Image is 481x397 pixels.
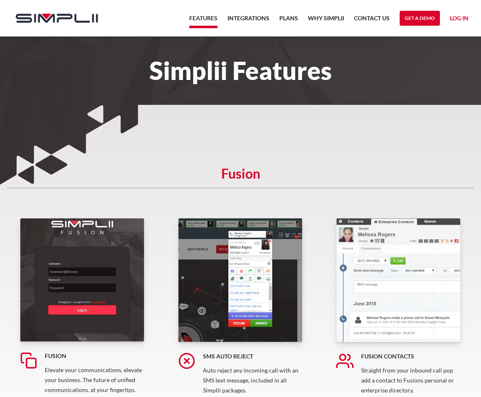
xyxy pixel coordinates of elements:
a: Get a Demo [400,11,440,26]
a: Plans [279,13,298,28]
h5: Fusion Contacts [361,352,461,361]
h5: SMS Auto Reject [203,352,303,361]
a: Integrations [227,13,269,28]
a: Why Simplii [308,13,344,28]
h1: Simplii Features [7,61,474,80]
a: Log in [450,13,469,26]
p: Straight from your inbound call pop add a contact to Fusions personal or enterprise directory. [361,366,461,395]
a: Features [189,13,217,28]
h5: Fusion [45,352,144,360]
a: Contact US [354,13,390,28]
p: Auto reject any incoming call with an SMS text message, included in all Simplii packages. [203,366,303,395]
p: Elevate your communications, elevate your business. The future of unified communications, at your... [45,365,144,395]
img: Simplii [16,14,98,23]
h5: Fusion [7,169,474,188]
